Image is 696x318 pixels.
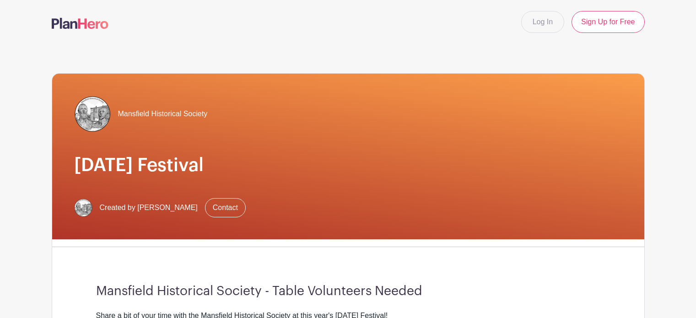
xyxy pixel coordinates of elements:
a: Log In [521,11,564,33]
h1: [DATE] Festival [74,154,622,176]
a: Sign Up for Free [572,11,644,33]
img: logo-507f7623f17ff9eddc593b1ce0a138ce2505c220e1c5a4e2b4648c50719b7d32.svg [52,18,108,29]
a: Contact [205,198,246,217]
h3: Mansfield Historical Society - Table Volunteers Needed [96,284,600,299]
img: mhs-logo-transparent%20-%20small.png [74,199,92,217]
img: mhs-logo-transparent%20-%20small.png [74,96,111,132]
span: Created by [PERSON_NAME] [100,202,198,213]
span: Mansfield Historical Society [118,108,208,119]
